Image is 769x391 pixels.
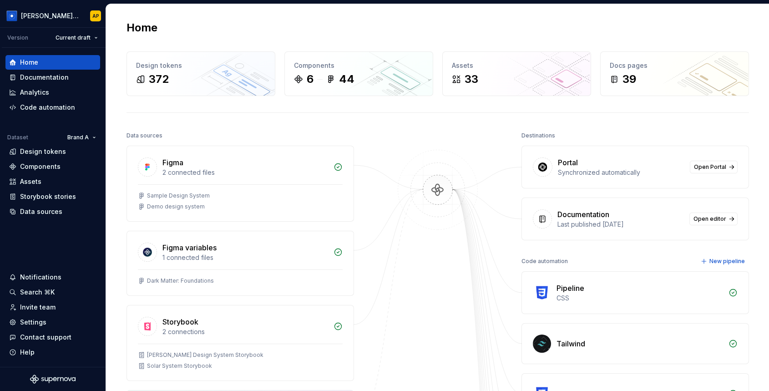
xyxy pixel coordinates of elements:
div: Figma variables [162,242,217,253]
div: Invite team [20,303,56,312]
div: 2 connections [162,327,328,336]
span: Open editor [693,215,726,223]
div: Dataset [7,134,28,141]
a: Settings [5,315,100,330]
div: Version [7,34,28,41]
div: Documentation [557,209,609,220]
div: Data sources [20,207,62,216]
div: Demo design system [147,203,205,210]
div: Portal [558,157,578,168]
button: Current draft [51,31,102,44]
div: Sample Design System [147,192,210,199]
div: Figma [162,157,183,168]
a: Docs pages39 [600,51,749,96]
div: Help [20,348,35,357]
div: Design tokens [136,61,266,70]
a: Open Portal [690,161,738,173]
a: Open editor [689,213,738,225]
button: Brand A [63,131,100,144]
div: Code automation [20,103,75,112]
div: AP [92,12,99,20]
button: Notifications [5,270,100,284]
div: Documentation [20,73,69,82]
div: Analytics [20,88,49,97]
a: Design tokens [5,144,100,159]
div: Storybook stories [20,192,76,201]
div: Assets [452,61,582,70]
a: Storybook stories [5,189,100,204]
span: New pipeline [709,258,745,265]
div: [PERSON_NAME] Design System Storybook [147,351,263,359]
span: Open Portal [694,163,726,171]
div: Assets [20,177,41,186]
a: Documentation [5,70,100,85]
div: Destinations [521,129,555,142]
div: Code automation [521,255,568,268]
div: 44 [339,72,354,86]
a: Figma2 connected filesSample Design SystemDemo design system [126,146,354,222]
div: Data sources [126,129,162,142]
a: Components [5,159,100,174]
a: Analytics [5,85,100,100]
div: Solar System Storybook [147,362,212,370]
span: Brand A [67,134,89,141]
span: Current draft [56,34,91,41]
a: Home [5,55,100,70]
button: [PERSON_NAME] Design SystemAP [2,6,104,25]
div: 33 [465,72,478,86]
div: Search ⌘K [20,288,55,297]
a: Invite team [5,300,100,315]
div: Components [20,162,61,171]
div: 6 [307,72,314,86]
div: Pipeline [557,283,584,294]
div: Notifications [20,273,61,282]
img: 049812b6-2877-400d-9dc9-987621144c16.png [6,10,17,21]
div: Last published [DATE] [557,220,684,229]
div: 372 [149,72,169,86]
div: Docs pages [610,61,739,70]
a: Design tokens372 [126,51,275,96]
div: [PERSON_NAME] Design System [21,11,79,20]
div: Synchronized automatically [558,168,684,177]
div: CSS [557,294,723,303]
a: Data sources [5,204,100,219]
div: Storybook [162,316,198,327]
button: Search ⌘K [5,285,100,300]
a: Components644 [284,51,433,96]
div: 1 connected files [162,253,328,262]
h2: Home [126,20,157,35]
a: Storybook2 connections[PERSON_NAME] Design System StorybookSolar System Storybook [126,305,354,381]
svg: Supernova Logo [30,375,76,384]
a: Assets33 [442,51,591,96]
a: Code automation [5,100,100,115]
div: Design tokens [20,147,66,156]
div: 39 [622,72,636,86]
a: Assets [5,174,100,189]
div: Dark Matter: Foundations [147,277,214,284]
div: Tailwind [557,338,585,349]
div: Contact support [20,333,71,342]
div: 2 connected files [162,168,328,177]
a: Figma variables1 connected filesDark Matter: Foundations [126,231,354,296]
div: Settings [20,318,46,327]
div: Home [20,58,38,67]
div: Components [294,61,424,70]
button: Help [5,345,100,360]
button: Contact support [5,330,100,345]
button: New pipeline [698,255,749,268]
